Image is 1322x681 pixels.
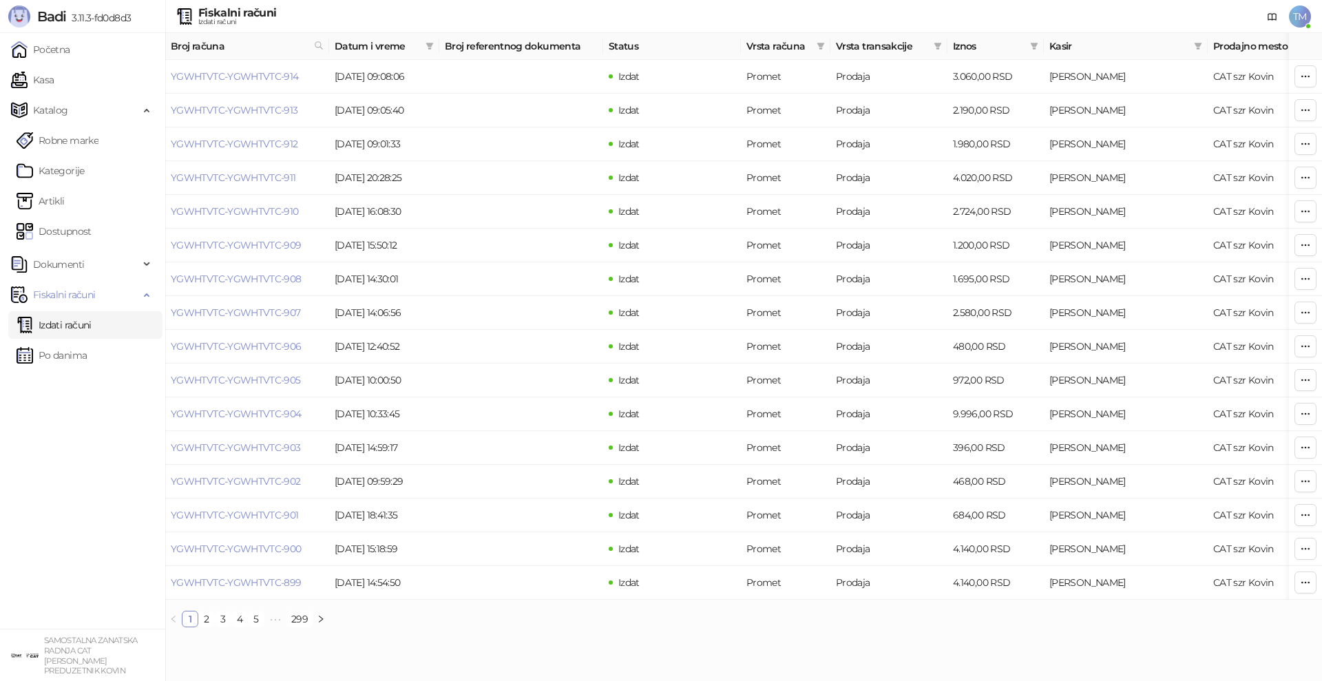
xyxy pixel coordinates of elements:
[1044,161,1208,195] td: Tatjana Micovic
[33,281,95,308] span: Fiskalni računi
[11,642,39,669] img: 64x64-companyLogo-ae27db6e-dfce-48a1-b68e-83471bd1bffd.png
[741,60,830,94] td: Promet
[1044,330,1208,364] td: Tatjana Micovic
[830,397,947,431] td: Prodaja
[817,42,825,50] span: filter
[329,330,439,364] td: [DATE] 12:40:52
[216,611,231,627] a: 3
[215,611,231,627] li: 3
[165,195,329,229] td: YGWHTVTC-YGWHTVTC-910
[618,306,640,319] span: Izdat
[741,229,830,262] td: Promet
[329,566,439,600] td: [DATE] 14:54:50
[165,33,329,60] th: Broj računa
[329,499,439,532] td: [DATE] 18:41:35
[171,475,301,488] a: YGWHTVTC-YGWHTVTC-902
[947,60,1044,94] td: 3.060,00 RSD
[329,364,439,397] td: [DATE] 10:00:50
[947,532,1044,566] td: 4.140,00 RSD
[947,397,1044,431] td: 9.996,00 RSD
[741,431,830,465] td: Promet
[249,611,264,627] a: 5
[618,239,640,251] span: Izdat
[171,104,298,116] a: YGWHTVTC-YGWHTVTC-913
[165,296,329,330] td: YGWHTVTC-YGWHTVTC-907
[17,157,85,185] a: Kategorije
[335,39,420,54] span: Datum i vreme
[329,262,439,296] td: [DATE] 14:30:01
[741,161,830,195] td: Promet
[165,262,329,296] td: YGWHTVTC-YGWHTVTC-908
[182,611,198,627] a: 1
[836,39,928,54] span: Vrsta transakcije
[953,39,1025,54] span: Iznos
[423,36,437,56] span: filter
[830,465,947,499] td: Prodaja
[33,96,68,124] span: Katalog
[286,611,313,627] li: 299
[1044,296,1208,330] td: Nebojša Mićović
[618,171,640,184] span: Izdat
[947,330,1044,364] td: 480,00 RSD
[165,60,329,94] td: YGWHTVTC-YGWHTVTC-914
[947,296,1044,330] td: 2.580,00 RSD
[171,171,296,184] a: YGWHTVTC-YGWHTVTC-911
[1044,229,1208,262] td: Nebojša Mićović
[171,205,299,218] a: YGWHTVTC-YGWHTVTC-910
[329,195,439,229] td: [DATE] 16:08:30
[741,397,830,431] td: Promet
[1030,42,1038,50] span: filter
[171,70,299,83] a: YGWHTVTC-YGWHTVTC-914
[171,374,301,386] a: YGWHTVTC-YGWHTVTC-905
[947,499,1044,532] td: 684,00 RSD
[947,566,1044,600] td: 4.140,00 RSD
[1044,127,1208,161] td: Tatjana Micovic
[618,374,640,386] span: Izdat
[830,532,947,566] td: Prodaja
[618,205,640,218] span: Izdat
[198,611,215,627] li: 2
[37,8,66,25] span: Badi
[830,566,947,600] td: Prodaja
[165,499,329,532] td: YGWHTVTC-YGWHTVTC-901
[171,576,302,589] a: YGWHTVTC-YGWHTVTC-899
[171,273,302,285] a: YGWHTVTC-YGWHTVTC-908
[830,431,947,465] td: Prodaja
[165,465,329,499] td: YGWHTVTC-YGWHTVTC-902
[618,509,640,521] span: Izdat
[171,509,299,521] a: YGWHTVTC-YGWHTVTC-901
[741,330,830,364] td: Promet
[165,566,329,600] td: YGWHTVTC-YGWHTVTC-899
[287,611,312,627] a: 299
[248,611,264,627] li: 5
[830,262,947,296] td: Prodaja
[313,611,329,627] button: right
[171,39,308,54] span: Broj računa
[618,138,640,150] span: Izdat
[830,499,947,532] td: Prodaja
[618,576,640,589] span: Izdat
[618,104,640,116] span: Izdat
[947,465,1044,499] td: 468,00 RSD
[741,499,830,532] td: Promet
[1049,39,1188,54] span: Kasir
[830,195,947,229] td: Prodaja
[17,127,98,154] a: Robne marke
[165,431,329,465] td: YGWHTVTC-YGWHTVTC-903
[741,33,830,60] th: Vrsta računa
[741,127,830,161] td: Promet
[264,611,286,627] li: Sledećih 5 Strana
[329,397,439,431] td: [DATE] 10:33:45
[830,94,947,127] td: Prodaja
[830,229,947,262] td: Prodaja
[165,127,329,161] td: YGWHTVTC-YGWHTVTC-912
[741,566,830,600] td: Promet
[618,408,640,420] span: Izdat
[830,296,947,330] td: Prodaja
[1027,36,1041,56] span: filter
[11,66,54,94] a: Kasa
[814,36,828,56] span: filter
[165,161,329,195] td: YGWHTVTC-YGWHTVTC-911
[171,239,302,251] a: YGWHTVTC-YGWHTVTC-909
[1044,60,1208,94] td: Tatjana Micovic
